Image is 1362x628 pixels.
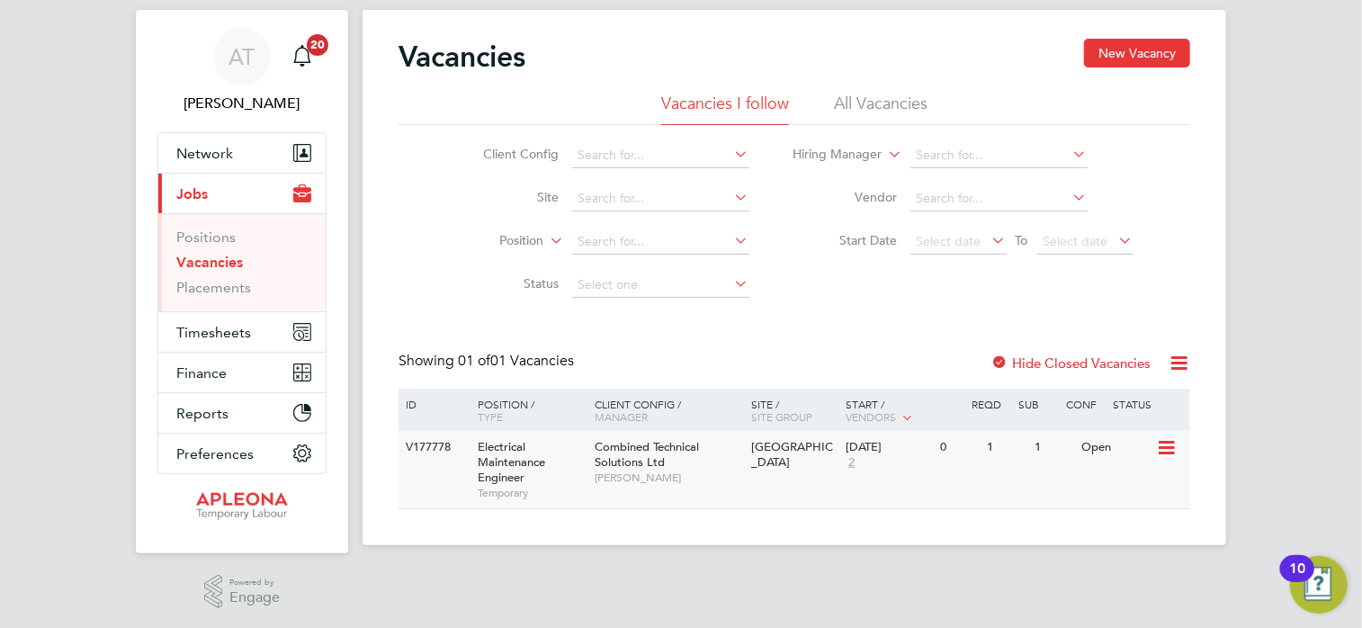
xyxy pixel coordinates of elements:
[158,174,326,213] button: Jobs
[1078,431,1156,464] div: Open
[910,143,1088,168] input: Search for...
[401,389,464,419] div: ID
[1030,431,1077,464] div: 1
[158,133,326,173] button: Network
[1084,39,1190,67] button: New Vacancy
[401,431,464,464] div: V177778
[572,273,749,298] input: Select one
[478,486,586,500] span: Temporary
[841,389,967,434] div: Start /
[990,354,1151,372] label: Hide Closed Vacancies
[157,93,327,114] span: Andy Tucker
[1290,556,1348,614] button: Open Resource Center, 10 new notifications
[464,389,590,432] div: Position /
[1010,229,1034,252] span: To
[572,143,749,168] input: Search for...
[176,364,227,381] span: Finance
[478,439,545,485] span: Electrical Maintenance Engineer
[176,279,251,296] a: Placements
[846,455,857,471] span: 2
[595,409,648,424] span: Manager
[229,590,280,606] span: Engage
[158,353,326,392] button: Finance
[176,254,243,271] a: Vacancies
[661,93,789,125] li: Vacancies I follow
[1015,389,1062,419] div: Sub
[595,471,743,485] span: [PERSON_NAME]
[307,34,328,56] span: 20
[590,389,748,432] div: Client Config /
[779,146,883,164] label: Hiring Manager
[176,445,254,462] span: Preferences
[284,28,320,85] a: 20
[1044,233,1108,249] span: Select date
[158,434,326,473] button: Preferences
[176,324,251,341] span: Timesheets
[229,575,280,590] span: Powered by
[846,409,896,424] span: Vendors
[229,45,255,68] span: AT
[136,10,348,553] nav: Main navigation
[752,439,834,470] span: [GEOGRAPHIC_DATA]
[158,213,326,311] div: Jobs
[1289,569,1305,592] div: 10
[478,409,503,424] span: Type
[176,405,228,422] span: Reports
[572,186,749,211] input: Search for...
[176,145,233,162] span: Network
[794,189,898,205] label: Vendor
[456,189,560,205] label: Site
[794,232,898,248] label: Start Date
[158,393,326,433] button: Reports
[595,439,699,470] span: Combined Technical Solutions Ltd
[441,232,544,250] label: Position
[158,312,326,352] button: Timesheets
[456,275,560,292] label: Status
[983,431,1030,464] div: 1
[967,389,1014,419] div: Reqd
[936,431,982,464] div: 0
[834,93,927,125] li: All Vacancies
[1062,389,1108,419] div: Conf
[752,409,813,424] span: Site Group
[917,233,981,249] span: Select date
[748,389,842,432] div: Site /
[846,440,931,455] div: [DATE]
[399,352,578,371] div: Showing
[572,229,749,255] input: Search for...
[458,352,574,370] span: 01 Vacancies
[157,492,327,521] a: Go to home page
[456,146,560,162] label: Client Config
[910,186,1088,211] input: Search for...
[1109,389,1187,419] div: Status
[157,28,327,114] a: AT[PERSON_NAME]
[399,39,525,75] h2: Vacancies
[176,185,208,202] span: Jobs
[196,492,288,521] img: apleona-logo-retina.png
[204,575,281,609] a: Powered byEngage
[458,352,490,370] span: 01 of
[176,229,236,246] a: Positions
